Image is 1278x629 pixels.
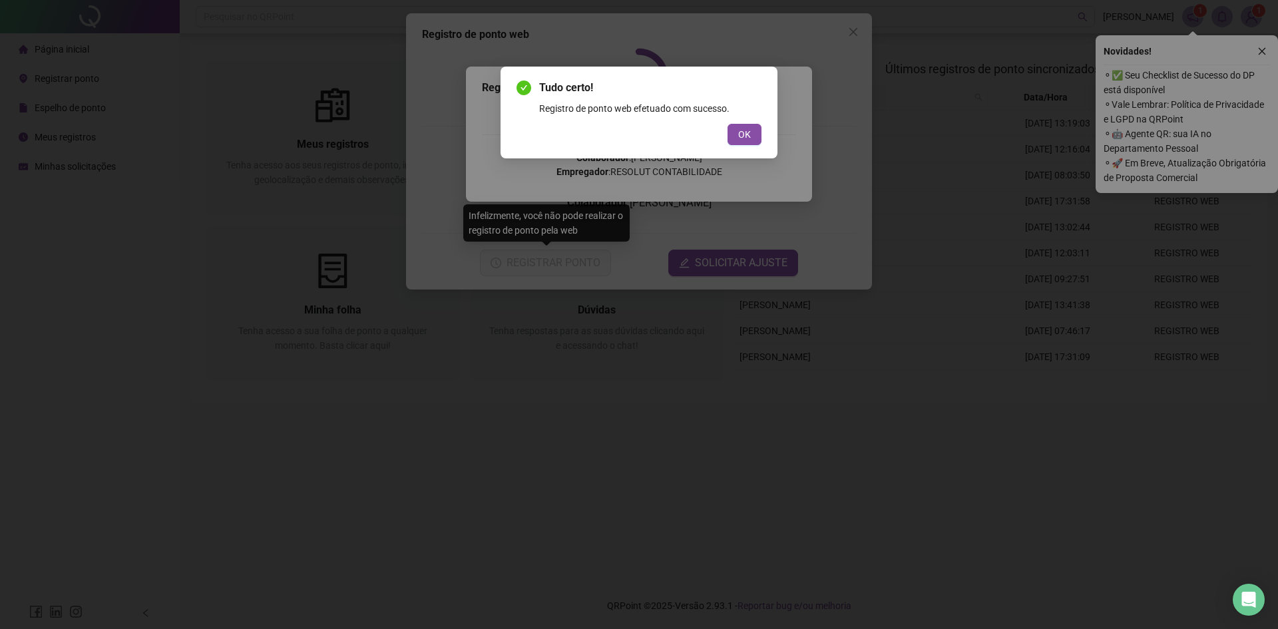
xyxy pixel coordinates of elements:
[738,127,751,142] span: OK
[539,80,761,96] span: Tudo certo!
[1233,584,1265,616] div: Open Intercom Messenger
[728,124,761,145] button: OK
[539,101,761,116] div: Registro de ponto web efetuado com sucesso.
[517,81,531,95] span: check-circle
